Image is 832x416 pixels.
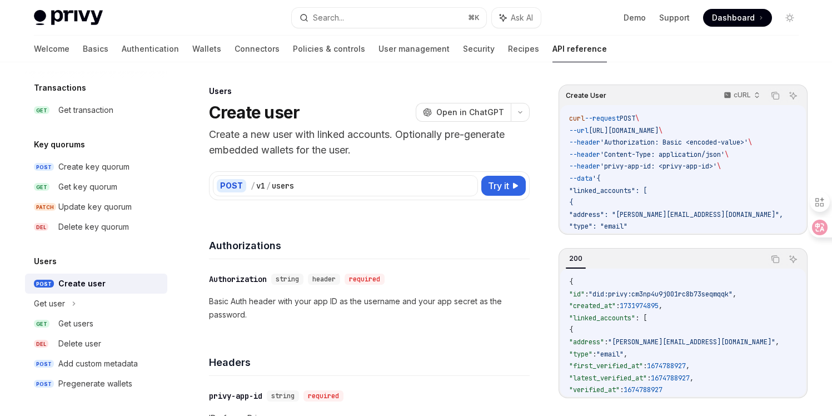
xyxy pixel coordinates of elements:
[635,114,639,123] span: \
[34,81,86,95] h5: Transactions
[468,13,480,22] span: ⌘ K
[34,340,48,348] span: DEL
[34,163,54,171] span: POST
[209,86,530,97] div: Users
[256,180,265,191] div: v1
[748,138,752,147] span: \
[34,223,48,231] span: DEL
[209,238,530,253] h4: Authorizations
[569,350,592,359] span: "type"
[552,36,607,62] a: API reference
[293,36,365,62] a: Policies & controls
[647,374,651,383] span: :
[34,138,85,151] h5: Key quorums
[712,12,755,23] span: Dashboard
[589,126,659,135] span: [URL][DOMAIN_NAME]
[463,36,495,62] a: Security
[569,186,647,195] span: "linked_accounts": [
[303,390,343,402] div: required
[25,314,167,334] a: GETGet users
[604,338,608,346] span: :
[25,217,167,237] a: DELDelete key quorum
[775,338,779,346] span: ,
[616,301,620,310] span: :
[25,197,167,217] a: PATCHUpdate key quorum
[34,297,65,310] div: Get user
[569,138,600,147] span: --header
[25,274,167,294] a: POSTCreate user
[25,334,167,354] a: DELDelete user
[734,91,751,100] p: cURL
[34,106,49,115] span: GET
[768,88,783,103] button: Copy the contents from the code block
[725,150,729,159] span: \
[58,277,106,290] div: Create user
[569,210,783,219] span: "address": "[PERSON_NAME][EMAIL_ADDRESS][DOMAIN_NAME]",
[592,174,600,183] span: '{
[312,275,336,284] span: header
[209,295,530,321] p: Basic Auth header with your app ID as the username and your app secret as the password.
[585,114,620,123] span: --request
[600,138,748,147] span: 'Authorization: Basic <encoded-value>'
[492,8,541,28] button: Ask AI
[34,380,54,388] span: POST
[58,160,129,174] div: Create key quorum
[34,280,54,288] span: POST
[569,361,643,370] span: "first_verified_at"
[566,252,586,265] div: 200
[209,274,267,285] div: Authorization
[647,361,686,370] span: 1674788927
[292,8,486,28] button: Search...⌘K
[34,255,57,268] h5: Users
[620,114,635,123] span: POST
[569,314,635,323] span: "linked_accounts"
[569,290,585,299] span: "id"
[566,91,606,100] span: Create User
[569,150,600,159] span: --header
[569,222,627,231] span: "type": "email"
[718,86,765,105] button: cURL
[235,36,280,62] a: Connectors
[569,174,592,183] span: --data
[569,301,616,310] span: "created_at"
[569,338,604,346] span: "address"
[266,180,271,191] div: /
[34,10,103,26] img: light logo
[25,100,167,120] a: GETGet transaction
[83,36,108,62] a: Basics
[786,88,800,103] button: Ask AI
[511,12,533,23] span: Ask AI
[569,126,589,135] span: --url
[733,290,736,299] span: ,
[620,385,624,394] span: :
[58,377,132,390] div: Pregenerate wallets
[58,220,129,234] div: Delete key quorum
[58,317,93,330] div: Get users
[34,320,49,328] span: GET
[209,355,530,370] h4: Headers
[781,9,799,27] button: Toggle dark mode
[122,36,179,62] a: Authentication
[272,180,294,191] div: users
[488,179,509,192] span: Try it
[192,36,221,62] a: Wallets
[659,12,690,23] a: Support
[600,150,725,159] span: 'Content-Type: application/json'
[508,36,539,62] a: Recipes
[58,357,138,370] div: Add custom metadata
[569,198,573,207] span: {
[209,102,300,122] h1: Create user
[313,11,344,24] div: Search...
[620,301,659,310] span: 1731974895
[651,374,690,383] span: 1674788927
[703,9,772,27] a: Dashboard
[271,392,295,400] span: string
[209,390,262,402] div: privy-app-id
[624,12,646,23] a: Demo
[600,162,717,171] span: 'privy-app-id: <privy-app-id>'
[378,36,450,62] a: User management
[58,103,113,117] div: Get transaction
[569,374,647,383] span: "latest_verified_at"
[209,127,530,158] p: Create a new user with linked accounts. Optionally pre-generate embedded wallets for the user.
[276,275,299,284] span: string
